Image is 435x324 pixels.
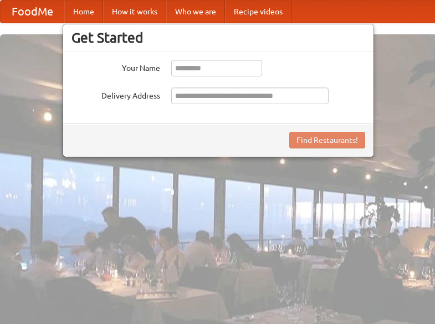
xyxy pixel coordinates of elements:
[71,60,160,74] label: Your Name
[225,1,291,23] a: Recipe videos
[64,1,103,23] a: Home
[166,1,225,23] a: Who we are
[289,132,365,148] button: Find Restaurants!
[103,1,166,23] a: How it works
[71,29,365,46] h3: Get Started
[1,1,64,23] a: FoodMe
[71,88,160,101] label: Delivery Address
